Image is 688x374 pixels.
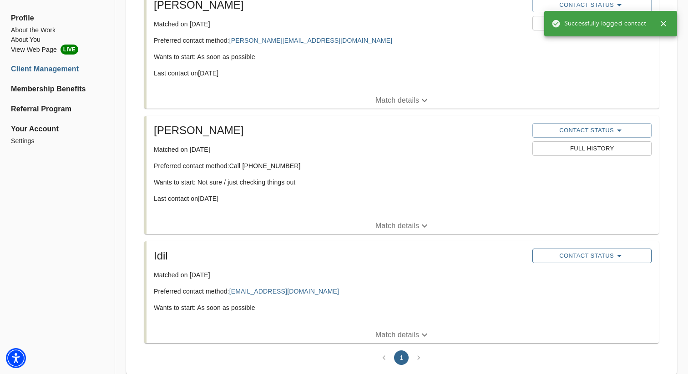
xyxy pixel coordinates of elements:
[154,36,525,45] p: Preferred contact method:
[6,348,26,368] div: Accessibility Menu
[154,52,525,61] p: Wants to start: As soon as possible
[11,45,104,55] li: View Web Page
[532,123,651,138] button: Contact Status
[147,218,659,234] button: Match details
[154,194,525,203] p: Last contact on [DATE]
[11,84,104,95] a: Membership Benefits
[537,144,647,154] span: Full History
[154,123,525,138] h5: [PERSON_NAME]
[11,136,104,146] a: Settings
[229,288,339,295] a: [EMAIL_ADDRESS][DOMAIN_NAME]
[11,124,104,135] span: Your Account
[147,327,659,343] button: Match details
[537,250,647,261] span: Contact Status
[154,287,525,296] p: Preferred contact method:
[154,249,525,263] h5: Idil
[11,45,104,55] a: View Web PageLIVE
[375,95,419,106] p: Match details
[537,125,647,136] span: Contact Status
[532,16,651,30] button: Full History
[229,37,393,44] a: [PERSON_NAME][EMAIL_ADDRESS][DOMAIN_NAME]
[154,20,525,29] p: Matched on [DATE]
[11,104,104,115] a: Referral Program
[154,69,525,78] p: Last contact on [DATE]
[551,19,646,28] span: Successfully logged contact
[154,303,525,312] p: Wants to start: As soon as possible
[154,161,525,170] p: Preferred contact method: Call [PHONE_NUMBER]
[147,92,659,109] button: Match details
[11,64,104,75] a: Client Management
[394,350,409,365] button: page 1
[11,35,104,45] a: About You
[154,178,525,187] p: Wants to start: Not sure / just checking things out
[154,270,525,279] p: Matched on [DATE]
[11,13,104,24] span: Profile
[375,329,419,340] p: Match details
[375,220,419,231] p: Match details
[61,45,78,55] span: LIVE
[11,25,104,35] a: About the Work
[532,141,651,156] button: Full History
[375,350,427,365] nav: pagination navigation
[532,249,651,263] button: Contact Status
[154,145,525,154] p: Matched on [DATE]
[537,18,647,29] span: Full History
